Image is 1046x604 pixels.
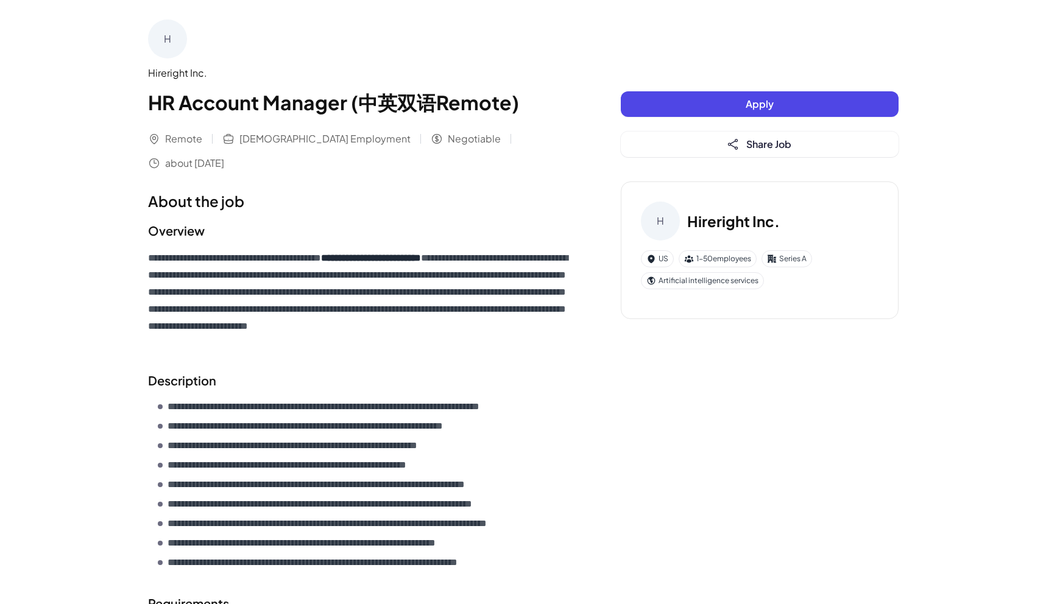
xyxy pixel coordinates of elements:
div: Artificial intelligence services [641,272,764,289]
span: Negotiable [448,132,501,146]
span: Share Job [746,138,791,150]
h2: Description [148,371,572,390]
span: about [DATE] [165,156,224,170]
span: [DEMOGRAPHIC_DATA] Employment [239,132,411,146]
div: H [148,19,187,58]
h2: Overview [148,222,572,240]
button: Apply [621,91,899,117]
div: Series A [762,250,812,267]
div: US [641,250,674,267]
button: Share Job [621,132,899,157]
div: Hireright Inc. [148,66,572,80]
h1: HR Account Manager (中英双语Remote) [148,88,572,117]
div: 1-50 employees [679,250,757,267]
span: Remote [165,132,202,146]
div: H [641,202,680,241]
h1: About the job [148,190,572,212]
h3: Hireright Inc. [687,210,780,232]
span: Apply [746,97,774,110]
